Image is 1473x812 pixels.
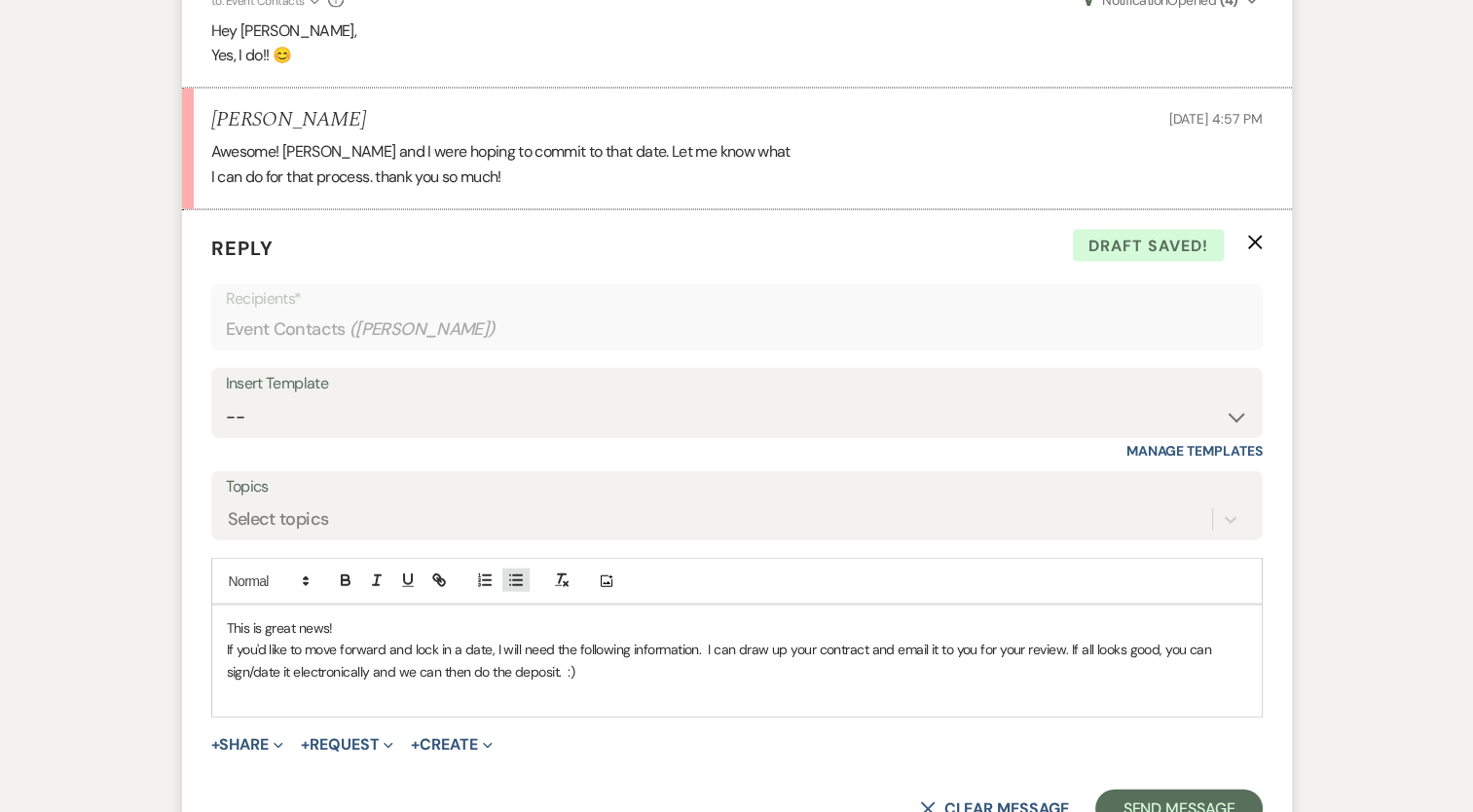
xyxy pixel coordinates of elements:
p: Yes, I do!! 😊 [211,43,1263,68]
a: Manage Templates [1126,442,1263,460]
div: Event Contacts [226,311,1248,349]
label: Topics [226,473,1248,501]
h5: [PERSON_NAME] [211,108,366,132]
button: Create [411,737,492,753]
p: This is great news! [227,617,1247,639]
button: Request [301,737,393,753]
span: + [411,737,420,753]
p: If you'd like to move forward and lock in a date, I will need the following information. I can dr... [227,639,1247,683]
span: Draft saved! [1073,230,1224,263]
p: Hey [PERSON_NAME], [211,18,1263,44]
div: Insert Template [226,370,1248,398]
div: Awesome! [PERSON_NAME] and I were hoping to commit to that date. Let me know what I can do for th... [211,139,1263,189]
span: ( [PERSON_NAME] ) [350,316,496,343]
p: Recipients* [226,286,1248,312]
span: + [301,737,310,753]
span: [DATE] 4:57 PM [1168,110,1262,128]
button: Share [211,737,284,753]
span: + [211,737,220,753]
div: Select topics [228,507,329,534]
span: Reply [211,236,274,261]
